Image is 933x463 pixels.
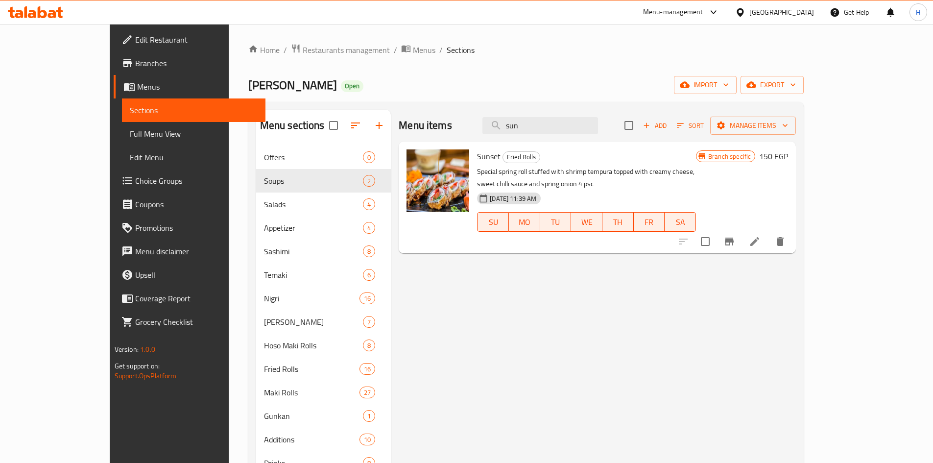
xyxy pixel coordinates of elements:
button: SA [665,212,696,232]
span: Coverage Report [135,292,258,304]
span: WE [575,215,598,229]
span: import [682,79,729,91]
span: Promotions [135,222,258,234]
img: Sunset [407,149,469,212]
span: Fried Rolls [503,151,540,163]
a: Menus [401,44,435,56]
span: Additions [264,434,359,445]
div: items [363,175,375,187]
span: 4 [363,223,375,233]
button: Manage items [710,117,796,135]
span: Sort items [670,118,710,133]
a: Edit Restaurant [114,28,265,51]
span: Soups [264,175,363,187]
button: Branch-specific-item [718,230,741,253]
span: [PERSON_NAME] [264,316,363,328]
span: Temaki [264,269,363,281]
span: Add [642,120,668,131]
a: Edit menu item [749,236,761,247]
h2: Menu items [399,118,452,133]
div: Salads4 [256,193,391,216]
button: TH [602,212,634,232]
div: Offers0 [256,146,391,169]
a: Menus [114,75,265,98]
div: items [363,269,375,281]
span: Sort [677,120,704,131]
div: Nigri16 [256,287,391,310]
div: [PERSON_NAME]7 [256,310,391,334]
div: items [363,245,375,257]
div: Sashimi8 [256,240,391,263]
span: Version: [115,343,139,356]
button: MO [509,212,540,232]
div: Appetizer [264,222,363,234]
span: Coupons [135,198,258,210]
div: Open [341,80,363,92]
div: items [359,363,375,375]
div: items [363,222,375,234]
span: Full Menu View [130,128,258,140]
span: Manage items [718,120,788,132]
span: [DATE] 11:39 AM [486,194,540,203]
span: TU [544,215,568,229]
span: Upsell [135,269,258,281]
div: Hoso Maki Rolls8 [256,334,391,357]
div: Maki Rolls27 [256,381,391,404]
div: Gunkan1 [256,404,391,428]
div: items [363,151,375,163]
span: Branch specific [704,152,755,161]
a: Grocery Checklist [114,310,265,334]
div: Temaki6 [256,263,391,287]
div: Appetizer4 [256,216,391,240]
span: Sections [447,44,475,56]
div: Menu-management [643,6,703,18]
span: [PERSON_NAME] [248,74,337,96]
span: 8 [363,341,375,350]
span: 10 [360,435,375,444]
span: Gunkan [264,410,363,422]
span: 6 [363,270,375,280]
button: Add section [367,114,391,137]
span: SA [669,215,692,229]
a: Upsell [114,263,265,287]
span: 1 [363,412,375,421]
span: Select all sections [323,115,344,136]
a: Edit Menu [122,146,265,169]
a: Branches [114,51,265,75]
div: items [363,198,375,210]
li: / [439,44,443,56]
div: items [359,292,375,304]
span: export [748,79,796,91]
div: Sashimi [264,245,363,257]
span: Grocery Checklist [135,316,258,328]
a: Support.OpsPlatform [115,369,177,382]
input: search [482,117,598,134]
span: Hoso Maki Rolls [264,340,363,351]
div: Oshi Sushi [264,316,363,328]
a: Coverage Report [114,287,265,310]
a: Menu disclaimer [114,240,265,263]
span: Edit Restaurant [135,34,258,46]
span: Maki Rolls [264,387,359,398]
button: SU [477,212,509,232]
span: 1.0.0 [140,343,155,356]
span: Branches [135,57,258,69]
li: / [284,44,287,56]
a: Sections [122,98,265,122]
button: export [741,76,804,94]
span: FR [638,215,661,229]
span: 16 [360,365,375,374]
span: Open [341,82,363,90]
span: SU [481,215,505,229]
span: Get support on: [115,360,160,372]
a: Coupons [114,193,265,216]
span: Select to update [695,231,716,252]
div: Fried Rolls16 [256,357,391,381]
div: Fried Rolls [502,151,540,163]
span: Nigri [264,292,359,304]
